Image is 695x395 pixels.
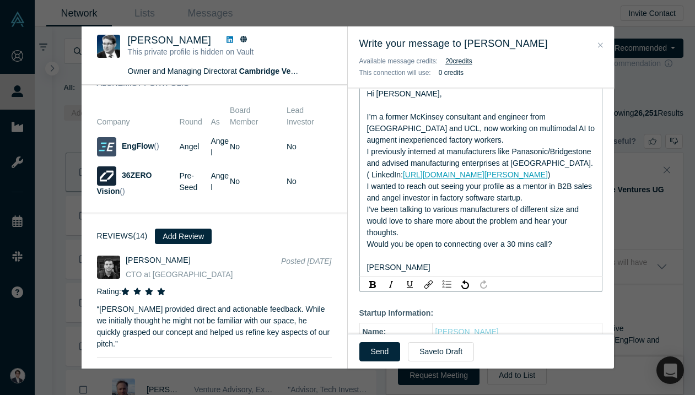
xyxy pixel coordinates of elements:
td: No [279,163,332,201]
h3: Reviews (14) [97,230,148,242]
h3: Write your message to [PERSON_NAME] [359,36,602,51]
img: Dimitris Kargatzis [97,256,120,279]
b: 0 credits [439,69,464,77]
span: ( ) [120,187,125,196]
span: [PERSON_NAME] [367,263,430,272]
a: EngFlow [122,142,154,150]
span: ) [548,170,551,179]
th: Company [97,101,180,132]
div: rdw-history-control [456,279,493,290]
span: ( LinkedIn: [367,170,403,179]
div: Undo [459,279,472,290]
div: Unordered [440,279,454,290]
th: Round [180,101,211,132]
div: rdw-inline-control [364,279,419,290]
button: Close [595,39,606,52]
div: Underline [403,279,417,290]
div: Posted [DATE] [281,256,332,280]
span: Would you be open to connecting over a 30 mins call? [367,240,552,248]
button: Send [359,342,401,361]
img: EngFlow [97,137,116,156]
div: rdw-link-control [419,279,438,290]
div: Italic [384,279,398,290]
div: rdw-editor [367,88,595,273]
td: Angel [211,163,230,201]
button: Saveto Draft [408,342,474,361]
span: [PERSON_NAME] [128,35,212,46]
div: CTO at [GEOGRAPHIC_DATA] [126,269,268,280]
a: 36ZERO Vision [97,171,152,196]
div: rdw-wrapper [359,84,602,277]
span: Owner and Managing Director at [128,67,328,75]
td: No [230,163,279,201]
a: [PERSON_NAME] [126,256,191,264]
span: Available message credits: [359,57,438,65]
p: This private profile is hidden on Vault [128,46,301,58]
div: rdw-toolbar [359,277,602,292]
img: 36ZERO Vision [97,166,116,186]
a: Cambridge Ventures UG [239,67,328,75]
img: Martin Giese's Profile Image [97,35,120,58]
td: Angel [211,132,230,163]
button: Add Review [155,229,212,244]
span: I’m a former McKinsey consultant and engineer from [GEOGRAPHIC_DATA] and UCL, now working on mult... [367,112,597,167]
th: Lead Investor [279,101,332,132]
span: Rating: [97,287,121,296]
td: Pre-Seed [180,163,211,201]
div: Redo [477,279,491,290]
p: “ [PERSON_NAME] provided direct and actionable feedback. While we initially thought he might not ... [97,297,332,350]
a: [URL][DOMAIN_NAME][PERSON_NAME] [403,170,548,179]
span: I wanted to reach out seeing your profile as a mentor in B2B sales and angel investor in factory ... [367,182,594,237]
div: Bold [366,279,380,290]
td: Angel [180,132,211,163]
div: rdw-list-control [438,279,456,290]
td: No [230,132,279,163]
td: No [279,132,332,163]
div: Link [422,279,435,290]
span: This connection will use: [359,69,431,77]
button: 20credits [445,56,472,67]
span: Hi [PERSON_NAME], [367,89,442,98]
th: Board Member [230,101,279,132]
span: ( ) [154,142,159,150]
th: As [211,101,230,132]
